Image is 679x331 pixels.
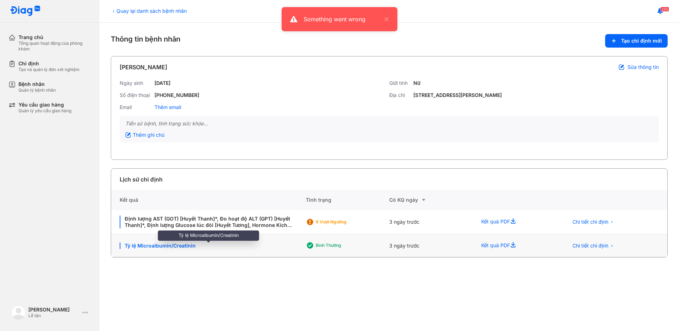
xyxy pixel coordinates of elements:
div: Yêu cầu giao hàng [18,102,71,108]
button: Chi tiết chỉ định [568,217,618,227]
button: close [380,15,389,23]
div: [PERSON_NAME] [120,63,167,71]
div: Kết quả PDF [473,210,560,234]
div: [PHONE_NUMBER] [154,92,199,98]
div: Something went wrong [304,15,380,23]
div: Thêm email [154,104,181,110]
div: 3 ngày trước [389,210,473,234]
span: Tạo chỉ định mới [621,38,662,44]
div: Ngày sinh [120,80,152,86]
div: Địa chỉ [389,92,411,98]
button: Chi tiết chỉ định [568,240,618,251]
div: Kết quả PDF [473,234,560,257]
div: [STREET_ADDRESS][PERSON_NAME] [413,92,502,98]
span: 255 [661,7,669,12]
img: logo [10,6,40,17]
div: Email [120,104,152,110]
div: Lễ tân [28,313,80,319]
div: Bình thường [316,243,373,248]
div: 9 Vượt ngưỡng [316,219,373,225]
div: Tỷ lệ Microalbumin/Creatinin [120,243,297,249]
div: Tạo và quản lý đơn xét nghiệm [18,67,80,72]
div: Nữ [413,80,420,86]
div: Kết quả [111,190,306,210]
div: Có KQ ngày [389,196,473,204]
div: Quay lại danh sách bệnh nhân [111,7,187,15]
div: Tiền sử bệnh, tình trạng sức khỏe... [125,120,653,127]
span: Sửa thông tin [628,64,659,70]
div: [PERSON_NAME] [28,306,80,313]
span: Chi tiết chỉ định [572,219,608,225]
div: Thêm ghi chú [125,132,164,138]
div: Chỉ định [18,60,80,67]
div: [DATE] [154,80,170,86]
div: 3 ngày trước [389,234,473,257]
div: Trang chủ [18,34,91,40]
div: Giới tính [389,80,411,86]
div: Định lượng AST (GOT) [Huyết Thanh]*, Đo hoạt độ ALT (GPT) [Huyết Thanh]*, Định lượng Glucose lúc ... [120,216,297,228]
img: logo [11,305,26,320]
div: Tình trạng [306,190,389,210]
div: Bệnh nhân [18,81,56,87]
button: Tạo chỉ định mới [605,34,668,48]
div: Lịch sử chỉ định [120,175,163,184]
div: Quản lý bệnh nhân [18,87,56,93]
div: Số điện thoại [120,92,152,98]
span: Chi tiết chỉ định [572,243,608,249]
div: Thông tin bệnh nhân [111,34,668,48]
div: Quản lý yêu cầu giao hàng [18,108,71,114]
div: Tổng quan hoạt động của phòng khám [18,40,91,52]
